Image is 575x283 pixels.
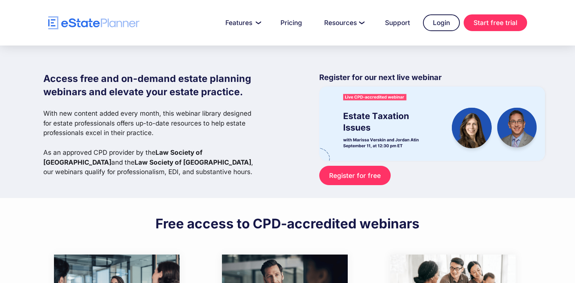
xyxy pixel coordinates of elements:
a: Login [423,14,460,31]
a: Features [216,15,268,30]
img: eState Academy webinar [319,86,545,160]
h2: Free access to CPD-accredited webinars [155,215,420,232]
a: Register for free [319,166,390,185]
p: With new content added every month, this webinar library designed for estate professionals offers... [43,108,259,177]
a: Resources [315,15,372,30]
a: Support [376,15,419,30]
a: Pricing [271,15,311,30]
a: Start free trial [464,14,527,31]
h1: Access free and on-demand estate planning webinars and elevate your estate practice. [43,72,259,99]
strong: Law Society of [GEOGRAPHIC_DATA] [43,148,203,166]
a: home [48,16,139,30]
p: Register for our next live webinar [319,72,545,86]
strong: Law Society of [GEOGRAPHIC_DATA] [135,158,251,166]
